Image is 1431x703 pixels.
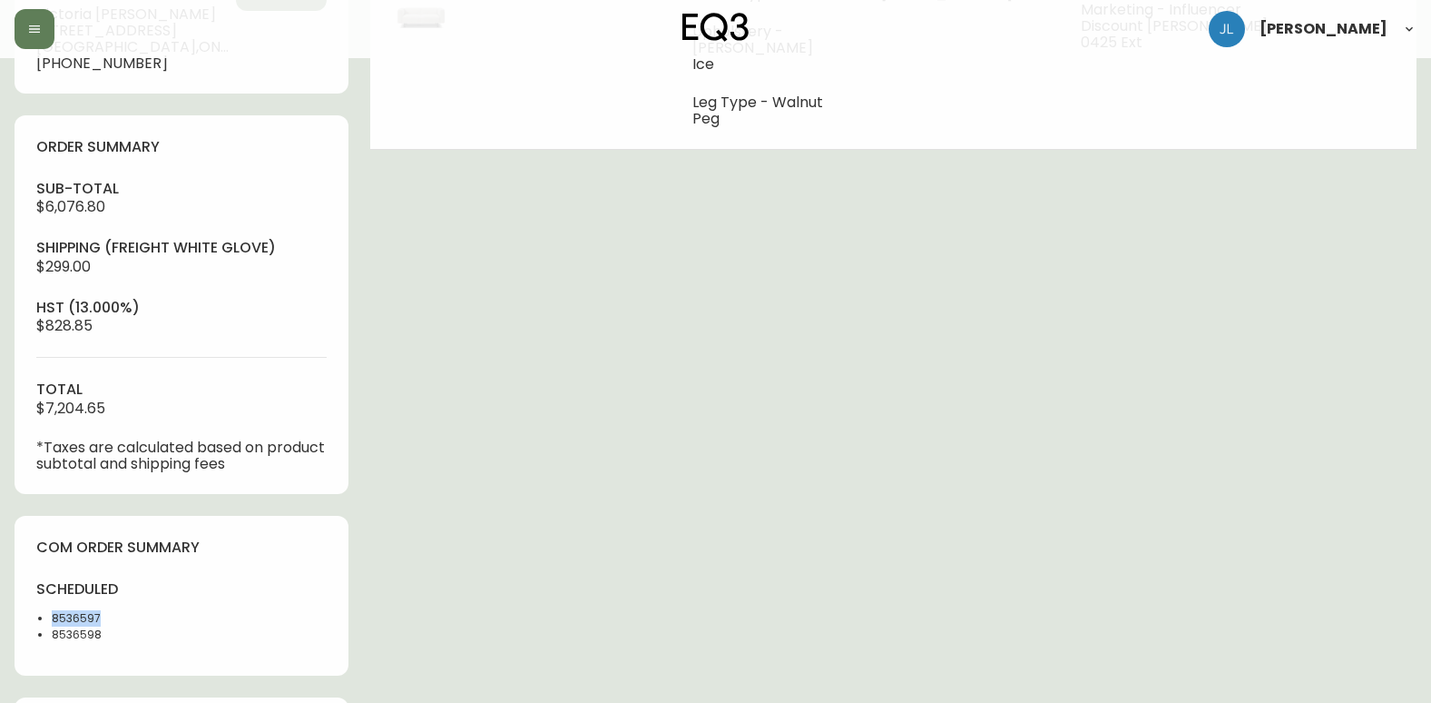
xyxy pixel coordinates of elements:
[1259,22,1387,36] span: [PERSON_NAME]
[692,94,838,127] li: Leg Type - Walnut Peg
[682,13,750,42] img: logo
[36,137,327,157] h4: order summary
[52,627,171,643] li: 8536598
[692,24,838,73] li: Upholstery - [PERSON_NAME] Ice
[52,610,171,627] li: 8536597
[36,298,327,318] h4: hst (13.000%)
[36,179,327,199] h4: sub-total
[36,538,327,558] h4: com order summary
[36,238,327,258] h4: Shipping ( Freight White Glove )
[36,380,327,400] h4: total
[36,315,93,336] span: $828.85
[36,579,171,599] h4: scheduled
[36,440,327,472] p: *Taxes are calculated based on product subtotal and shipping fees
[36,256,91,277] span: $299.00
[36,196,105,217] span: $6,076.80
[1209,11,1245,47] img: 1c9c23e2a847dab86f8017579b61559c
[36,398,105,419] span: $7,204.65
[36,55,229,72] span: [PHONE_NUMBER]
